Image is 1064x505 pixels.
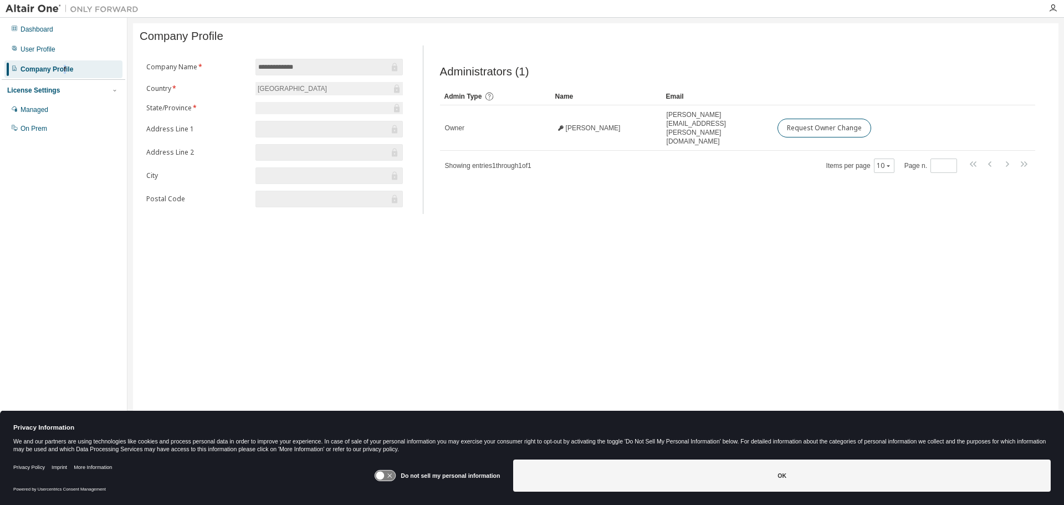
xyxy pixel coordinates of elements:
[7,86,60,95] div: License Settings
[146,104,249,113] label: State/Province
[445,162,531,170] span: Showing entries 1 through 1 of 1
[777,119,871,137] button: Request Owner Change
[146,195,249,203] label: Postal Code
[146,63,249,72] label: Company Name
[140,30,223,43] span: Company Profile
[667,110,768,146] span: [PERSON_NAME][EMAIL_ADDRESS][PERSON_NAME][DOMAIN_NAME]
[440,65,529,78] span: Administrators (1)
[21,124,47,133] div: On Prem
[21,105,48,114] div: Managed
[555,88,657,105] div: Name
[21,25,53,34] div: Dashboard
[444,93,482,100] span: Admin Type
[146,171,249,180] label: City
[255,82,403,95] div: [GEOGRAPHIC_DATA]
[826,159,894,173] span: Items per page
[21,45,55,54] div: User Profile
[445,124,464,132] span: Owner
[146,148,249,157] label: Address Line 2
[666,88,768,105] div: Email
[146,125,249,134] label: Address Line 1
[21,65,73,74] div: Company Profile
[6,3,144,14] img: Altair One
[566,124,621,132] span: [PERSON_NAME]
[146,84,249,93] label: Country
[877,161,892,170] button: 10
[904,159,957,173] span: Page n.
[256,83,329,95] div: [GEOGRAPHIC_DATA]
